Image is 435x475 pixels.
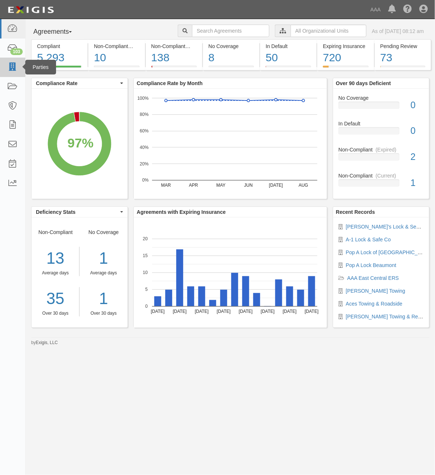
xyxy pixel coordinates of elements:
[36,208,118,216] span: Deficiency Stats
[346,301,403,307] a: Aces Towing & Roadside
[5,3,56,17] img: logo-5460c22ac91f19d4615b14bd174203de0afe785f0fc80cf4dbbc73dc1793850b.png
[333,94,429,102] div: No Coverage
[137,80,203,86] b: Compliance Rate by Month
[244,183,253,188] text: JUN
[266,43,311,50] div: In Default
[134,218,327,328] svg: A chart.
[143,236,148,241] text: 20
[137,209,226,215] b: Agreements with Expiring Insurance
[88,66,145,72] a: Non-Compliant(Current)10
[291,25,366,37] input: All Organizational Units
[376,146,397,153] div: (Expired)
[403,5,412,14] i: Help Center - Complianz
[80,229,128,317] div: No Coverage
[346,237,391,242] a: A-1 Lock & Safe Co
[140,112,149,117] text: 80%
[31,340,58,346] small: by
[140,128,149,134] text: 60%
[261,309,275,314] text: [DATE]
[339,94,424,120] a: No Coverage0
[10,48,23,55] div: 103
[37,43,82,50] div: Compliant
[336,80,391,86] b: Over 90 days Deficient
[367,2,384,17] a: AAA
[305,309,319,314] text: [DATE]
[189,183,198,188] text: APR
[151,309,165,314] text: [DATE]
[37,50,82,66] div: 5,293
[333,172,429,179] div: Non-Compliant
[143,253,148,258] text: 15
[151,43,197,50] div: Non-Compliant (Expired)
[85,247,122,270] div: 1
[336,209,375,215] b: Recent Records
[142,178,149,183] text: 0%
[323,43,368,50] div: Expiring Insurance
[203,66,259,72] a: No Coverage8
[346,288,405,294] a: [PERSON_NAME] Towing
[209,43,254,50] div: No Coverage
[145,287,148,292] text: 5
[145,304,148,309] text: 0
[405,176,429,190] div: 1
[323,50,368,66] div: 720
[140,145,149,150] text: 40%
[405,150,429,164] div: 2
[380,43,425,50] div: Pending Review
[146,66,202,72] a: Non-Compliant(Expired)138
[339,172,424,193] a: Non-Compliant(Current)1
[161,183,171,188] text: MAR
[283,309,297,314] text: [DATE]
[405,124,429,138] div: 0
[85,310,122,317] div: Over 30 days
[32,287,79,310] a: 35
[32,207,128,217] button: Deficiency Stats
[217,183,226,188] text: MAY
[333,120,429,127] div: In Default
[405,99,429,112] div: 0
[217,309,231,314] text: [DATE]
[85,270,122,276] div: Average days
[31,66,88,72] a: Compliant5,293
[32,270,79,276] div: Average days
[317,66,374,72] a: Expiring Insurance720
[372,28,424,35] div: As of [DATE] 08:12 am
[137,95,149,101] text: 100%
[85,287,122,310] a: 1
[94,43,139,50] div: Non-Compliant (Current)
[32,310,79,317] div: Over 30 days
[195,309,209,314] text: [DATE]
[347,275,399,281] a: AAA East Central ERS
[36,80,118,87] span: Compliance Rate
[209,50,254,66] div: 8
[299,183,308,188] text: AUG
[339,146,424,172] a: Non-Compliant(Expired)2
[380,50,425,66] div: 73
[269,183,283,188] text: [DATE]
[333,146,429,153] div: Non-Compliant
[151,50,197,66] div: 138
[143,270,148,275] text: 10
[376,172,396,179] div: (Current)
[375,66,431,72] a: Pending Review73
[346,262,397,268] a: Pop A Lock Beaumont
[260,66,317,72] a: In Default50
[67,134,93,153] div: 97%
[192,25,269,37] input: Search Agreements
[31,25,86,39] button: Agreements
[36,340,58,345] a: Exigis, LLC
[173,309,187,314] text: [DATE]
[32,247,79,270] div: 13
[140,161,149,167] text: 20%
[239,309,253,314] text: [DATE]
[32,89,128,199] svg: A chart.
[266,50,311,66] div: 50
[134,89,327,199] svg: A chart.
[32,78,128,88] button: Compliance Rate
[25,60,56,74] div: Parties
